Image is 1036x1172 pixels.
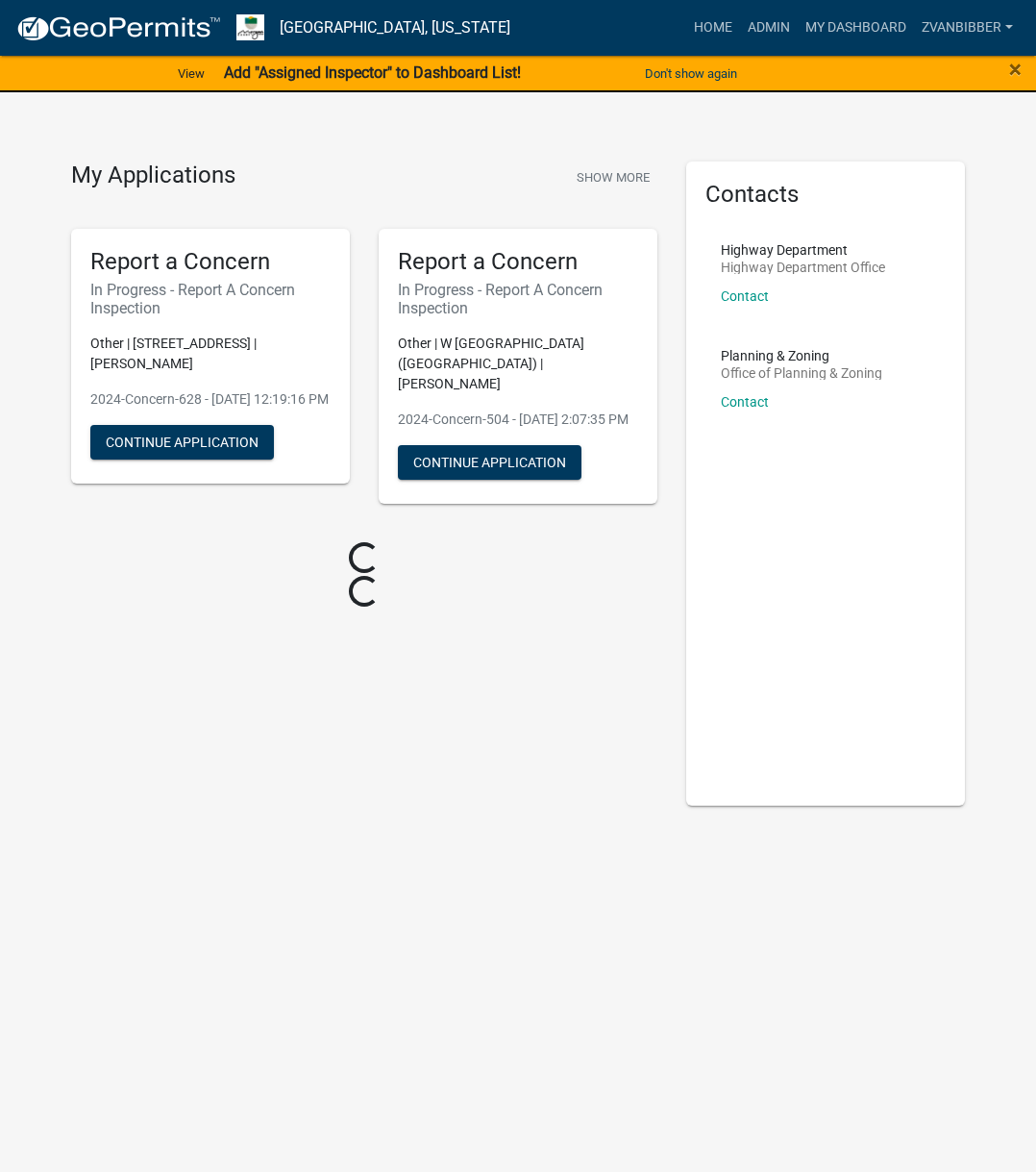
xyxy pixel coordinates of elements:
p: Other | [STREET_ADDRESS] | [PERSON_NAME] [90,334,331,374]
button: Continue Application [398,445,581,480]
a: My Dashboard [798,10,914,46]
h5: Contacts [705,181,946,209]
strong: Add "Assigned Inspector" to Dashboard List! [224,63,521,82]
a: View [170,58,212,89]
p: Other | W [GEOGRAPHIC_DATA] ([GEOGRAPHIC_DATA]) | [PERSON_NAME] [398,334,638,394]
a: [GEOGRAPHIC_DATA], [US_STATE] [280,12,510,44]
button: Show More [569,162,657,193]
p: 2024-Concern-628 - [DATE] 12:19:16 PM [90,389,331,410]
button: Continue Application [90,425,274,460]
p: Highway Department [721,243,885,257]
h4: My Applications [71,162,235,190]
h5: Report a Concern [90,248,331,276]
a: Home [686,10,740,46]
h5: Report a Concern [398,248,638,276]
img: Morgan County, Indiana [236,14,264,40]
span: × [1009,56,1022,83]
button: Don't show again [637,58,745,89]
a: Admin [740,10,798,46]
h6: In Progress - Report A Concern Inspection [90,281,331,317]
h6: In Progress - Report A Concern Inspection [398,281,638,317]
button: Close [1009,58,1022,81]
a: zvanbibber [914,10,1021,46]
p: Office of Planning & Zoning [721,366,882,380]
a: Contact [721,288,769,304]
a: Contact [721,394,769,410]
p: Highway Department Office [721,261,885,274]
p: 2024-Concern-504 - [DATE] 2:07:35 PM [398,410,638,430]
p: Planning & Zoning [721,349,882,362]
